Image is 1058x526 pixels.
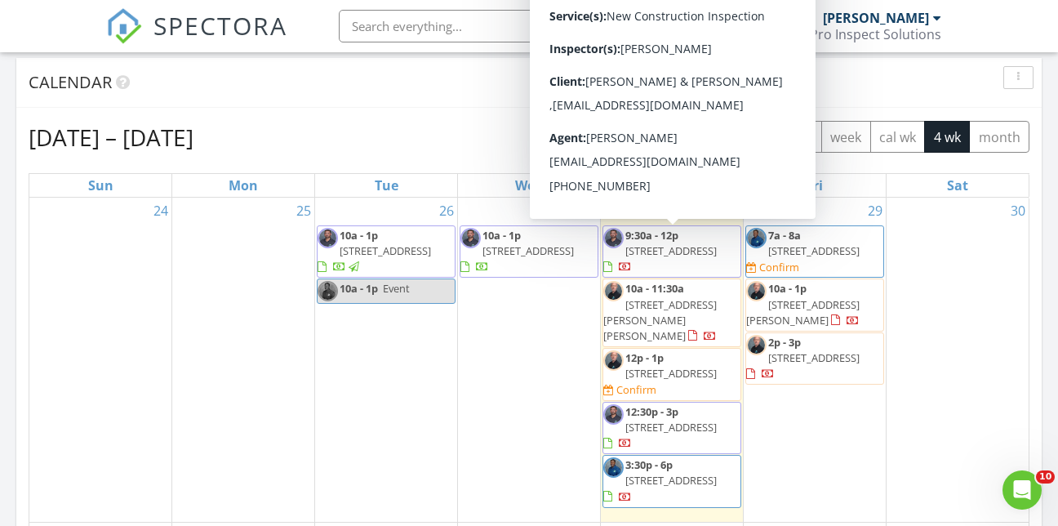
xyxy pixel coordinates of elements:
span: 7a - 8a [768,228,801,243]
td: Go to August 28, 2025 [600,198,743,523]
img: hector_cortes.jpg [318,228,338,248]
a: Go to August 27, 2025 [579,198,600,224]
iframe: Intercom live chat [1002,470,1042,510]
a: Saturday [944,174,971,197]
a: Go to August 29, 2025 [865,198,886,224]
td: Go to August 26, 2025 [315,198,458,523]
a: 3:30p - 6p [STREET_ADDRESS] [603,457,717,503]
a: 3:30p - 6p [STREET_ADDRESS] [602,455,741,508]
a: Tuesday [371,174,402,197]
a: Thursday [656,174,687,197]
button: day [781,121,822,153]
a: 12:30p - 3p [STREET_ADDRESS] [602,402,741,455]
a: 10a - 1p [STREET_ADDRESS] [317,225,456,279]
span: SPECTORA [153,8,287,42]
span: 10a - 1p [340,281,378,296]
img: hector_cortes.jpg [460,228,481,248]
a: Confirm [603,382,656,398]
a: 7a - 8a [STREET_ADDRESS] [768,228,860,258]
span: 12p - 1p [625,350,664,365]
a: Monday [225,174,261,197]
span: [STREET_ADDRESS] [625,473,717,488]
span: 10a - 1p [768,281,807,296]
span: [STREET_ADDRESS] [768,243,860,258]
span: 10a - 1p [482,228,521,243]
img: qbell_headshot.jpg [318,281,338,301]
button: [DATE] [591,121,651,153]
span: Event [383,281,410,296]
img: danny_headshot_1.jpg [603,281,624,301]
a: 10a - 1p [STREET_ADDRESS] [460,225,598,279]
img: The Best Home Inspection Software - Spectora [106,8,142,44]
td: Go to August 27, 2025 [458,198,601,523]
a: 7a - 8a [STREET_ADDRESS] Confirm [745,225,884,279]
div: Confirm [616,383,656,396]
span: [STREET_ADDRESS][PERSON_NAME][PERSON_NAME] [603,297,717,343]
a: 10a - 1p [STREET_ADDRESS][PERSON_NAME] [746,281,860,327]
a: 12p - 1p [STREET_ADDRESS] [625,350,717,381]
a: 9:30a - 12p [STREET_ADDRESS] [602,225,741,279]
span: 12:30p - 3p [625,404,678,419]
div: Confirm [759,261,799,274]
button: 4 wk [924,121,970,153]
span: [STREET_ADDRESS] [482,243,574,258]
a: Go to August 26, 2025 [436,198,457,224]
a: 9:30a - 12p [STREET_ADDRESS] [603,228,717,274]
a: 12:30p - 3p [STREET_ADDRESS] [603,404,717,450]
a: Confirm [746,260,799,275]
td: Go to August 25, 2025 [172,198,315,523]
button: cal wk [870,121,926,153]
button: Next [698,120,736,154]
span: 9:30a - 12p [625,228,678,243]
span: 10a - 11:30a [625,281,684,296]
td: Go to August 30, 2025 [886,198,1029,523]
a: Friday [802,174,826,197]
img: danny_headshot_1.jpg [603,350,624,371]
span: [STREET_ADDRESS] [625,420,717,435]
div: [PERSON_NAME] [823,10,929,26]
a: 12p - 1p [STREET_ADDRESS] Confirm [602,348,741,401]
a: 10a - 11:30a [STREET_ADDRESS][PERSON_NAME][PERSON_NAME] [603,281,717,343]
a: 10a - 1p [STREET_ADDRESS] [460,228,574,274]
span: [STREET_ADDRESS] [625,366,717,381]
a: Go to August 24, 2025 [150,198,171,224]
img: hector_cortes.jpg [603,404,624,425]
span: [STREET_ADDRESS][PERSON_NAME] [746,297,860,328]
a: Go to August 30, 2025 [1007,198,1029,224]
span: 2p - 3p [768,335,801,350]
img: qbell_headshot.jpg [746,228,767,248]
a: Sunday [85,174,117,197]
span: 10a - 1p [340,228,378,243]
button: Previous [660,120,699,154]
img: qbell_headshot.jpg [603,457,624,478]
button: list [745,121,782,153]
input: Search everything... [339,10,665,42]
a: 10a - 1p [STREET_ADDRESS][PERSON_NAME] [745,279,884,332]
img: danny_headshot_1.jpg [746,335,767,355]
td: Go to August 29, 2025 [743,198,886,523]
span: 10 [1036,470,1055,484]
div: Pro Inspect Solutions [810,26,941,42]
img: danny_headshot_1.jpg [746,281,767,301]
a: 2p - 3p [STREET_ADDRESS] [745,332,884,386]
a: SPECTORA [106,22,287,56]
h2: [DATE] – [DATE] [29,121,193,154]
span: [STREET_ADDRESS] [340,243,431,258]
td: Go to August 24, 2025 [29,198,172,523]
button: week [821,121,871,153]
span: Calendar [29,71,112,93]
a: 2p - 3p [STREET_ADDRESS] [746,335,860,381]
a: Wednesday [512,174,546,197]
a: 10a - 1p [STREET_ADDRESS] [318,228,431,274]
span: [STREET_ADDRESS] [768,350,860,365]
a: 10a - 11:30a [STREET_ADDRESS][PERSON_NAME][PERSON_NAME] [602,279,741,347]
a: Go to August 28, 2025 [722,198,743,224]
button: month [969,121,1029,153]
span: [STREET_ADDRESS] [625,243,717,258]
a: Go to August 25, 2025 [293,198,314,224]
span: 3:30p - 6p [625,457,673,472]
img: hector_cortes.jpg [603,228,624,248]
